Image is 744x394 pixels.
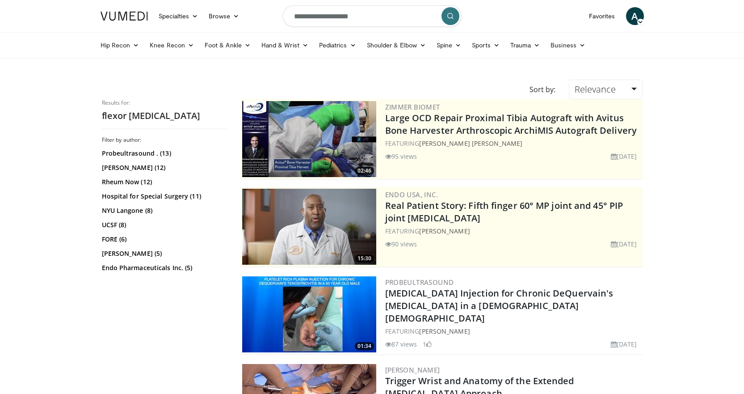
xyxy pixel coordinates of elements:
[385,112,637,136] a: Large OCD Repair Proximal Tibia Autograft with Avitus Bone Harvester Arthroscopic ArchiMIS Autogr...
[385,365,440,374] a: [PERSON_NAME]
[95,36,145,54] a: Hip Recon
[102,206,225,215] a: NYU Langone (8)
[102,136,227,144] h3: Filter by author:
[203,7,244,25] a: Browse
[385,326,641,336] div: FEATURING
[385,190,438,199] a: Endo USA, Inc.
[569,80,642,99] a: Relevance
[611,339,637,349] li: [DATE]
[626,7,644,25] a: A
[102,110,227,122] h2: flexor [MEDICAL_DATA]
[102,149,225,158] a: Probeultrasound . (13)
[355,342,374,350] span: 01:34
[467,36,505,54] a: Sports
[575,83,616,95] span: Relevance
[584,7,621,25] a: Favorites
[385,287,614,324] a: [MEDICAL_DATA] Injection for Chronic DeQuervain's [MEDICAL_DATA] in a [DEMOGRAPHIC_DATA] [DEMOGRA...
[385,102,440,111] a: Zimmer Biomet
[242,189,376,265] a: 15:30
[101,12,148,21] img: VuMedi Logo
[283,5,462,27] input: Search topics, interventions
[242,189,376,265] img: 55d69904-dd48-4cb8-9c2d-9fd278397143.300x170_q85_crop-smart_upscale.jpg
[102,249,225,258] a: [PERSON_NAME] (5)
[385,199,623,224] a: Real Patient Story: Fifth finger 60° MP joint and 45° PIP joint [MEDICAL_DATA]
[102,192,225,201] a: Hospital for Special Surgery (11)
[242,276,376,352] a: 01:34
[102,220,225,229] a: UCSF (8)
[102,235,225,244] a: FORE (6)
[385,339,417,349] li: 87 views
[611,152,637,161] li: [DATE]
[314,36,361,54] a: Pediatrics
[102,178,225,186] a: Rheum Now (12)
[385,226,641,236] div: FEATURING
[361,36,431,54] a: Shoulder & Elbow
[419,139,522,148] a: [PERSON_NAME] [PERSON_NAME]
[419,327,470,335] a: [PERSON_NAME]
[385,152,417,161] li: 95 views
[144,36,199,54] a: Knee Recon
[431,36,467,54] a: Spine
[242,276,376,352] img: e631192f-c63f-4063-9bbb-55ccb1900335.300x170_q85_crop-smart_upscale.jpg
[102,263,225,272] a: Endo Pharmaceuticals Inc. (5)
[102,99,227,106] p: Results for:
[242,101,376,177] img: a4fc9e3b-29e5-479a-a4d0-450a2184c01c.300x170_q85_crop-smart_upscale.jpg
[545,36,591,54] a: Business
[611,239,637,249] li: [DATE]
[153,7,204,25] a: Specialties
[423,339,432,349] li: 1
[242,101,376,177] a: 02:46
[385,278,454,287] a: Probeultrasound
[385,139,641,148] div: FEATURING
[355,254,374,263] span: 15:30
[256,36,314,54] a: Hand & Wrist
[419,227,470,235] a: [PERSON_NAME]
[102,163,225,172] a: [PERSON_NAME] (12)
[505,36,546,54] a: Trauma
[199,36,256,54] a: Foot & Ankle
[523,80,562,99] div: Sort by:
[385,239,417,249] li: 90 views
[355,167,374,175] span: 02:46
